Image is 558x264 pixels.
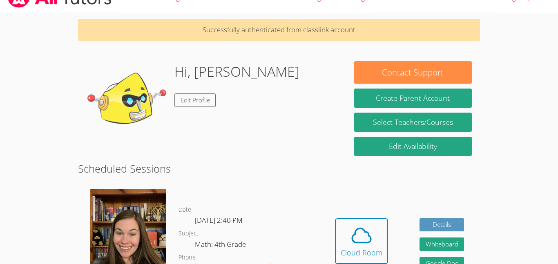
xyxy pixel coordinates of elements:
[354,89,472,108] button: Create Parent Account
[174,61,299,82] h1: Hi, [PERSON_NAME]
[341,247,382,258] div: Cloud Room
[354,61,472,84] button: Contact Support
[354,113,472,132] a: Select Teachers/Courses
[195,239,248,253] dd: Math: 4th Grade
[335,218,388,264] button: Cloud Room
[420,218,464,232] a: Details
[174,93,216,107] a: Edit Profile
[179,253,196,263] dt: Phone
[78,19,480,41] p: Successfully authenticated from classlink account
[179,229,199,239] dt: Subject
[195,215,243,225] span: [DATE] 2:40 PM
[86,61,168,143] img: default.png
[78,161,480,176] h2: Scheduled Sessions
[354,137,472,156] a: Edit Availability
[179,205,191,215] dt: Date
[420,237,464,251] button: Whiteboard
